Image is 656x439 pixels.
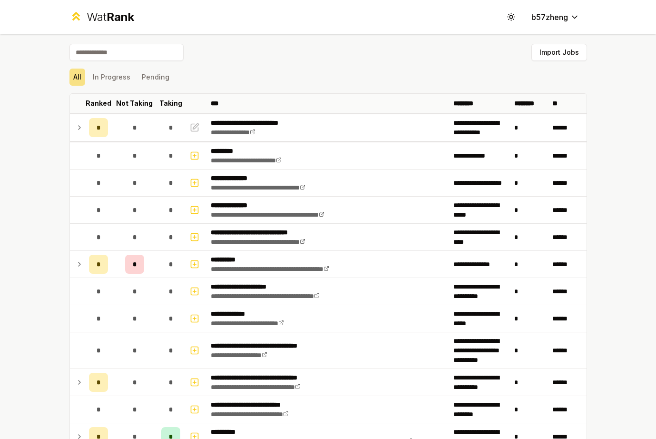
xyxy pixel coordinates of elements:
p: Taking [159,99,182,108]
span: Rank [107,10,134,24]
button: Pending [138,69,173,86]
button: Import Jobs [531,44,587,61]
button: All [69,69,85,86]
p: Ranked [86,99,111,108]
p: Not Taking [116,99,153,108]
button: In Progress [89,69,134,86]
div: Wat [87,10,134,25]
button: b57zheng [524,9,587,26]
span: b57zheng [531,11,568,23]
a: WatRank [69,10,135,25]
